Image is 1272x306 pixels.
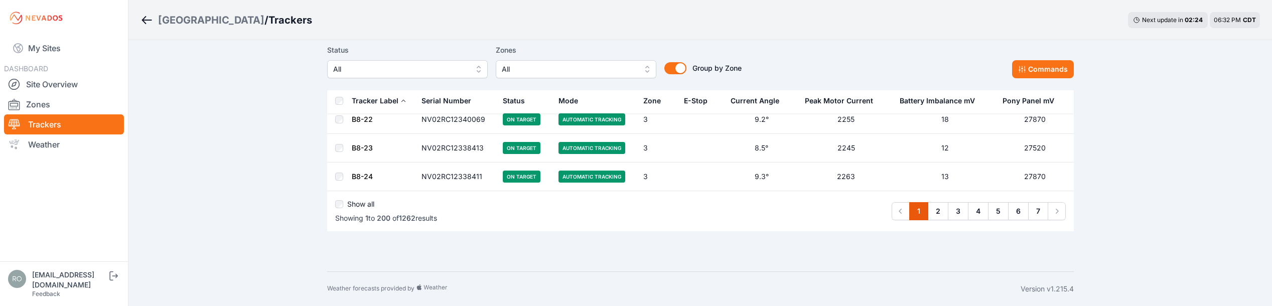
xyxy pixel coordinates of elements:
a: 6 [1008,202,1029,220]
td: 27870 [997,163,1074,191]
td: 8.5° [725,134,798,163]
span: On Target [503,142,540,154]
td: 27870 [997,105,1074,134]
td: 2255 [799,105,894,134]
span: CDT [1243,16,1256,24]
a: B8-24 [352,172,373,181]
div: Peak Motor Current [805,96,873,106]
button: Status [503,89,533,113]
button: E-Stop [684,89,716,113]
a: 1 [909,202,928,220]
a: 5 [988,202,1009,220]
span: Automatic Tracking [558,171,625,183]
label: Zones [496,44,656,56]
a: Site Overview [4,74,124,94]
td: 27520 [997,134,1074,163]
button: All [496,60,656,78]
a: 7 [1028,202,1048,220]
a: Weather [4,134,124,155]
td: 2245 [799,134,894,163]
span: All [502,63,636,75]
div: Serial Number [421,96,471,106]
p: Showing to of results [335,213,437,223]
div: Zone [643,96,661,106]
div: Weather forecasts provided by [327,284,1021,294]
div: [EMAIL_ADDRESS][DOMAIN_NAME] [32,270,107,290]
div: Current Angle [731,96,779,106]
td: 3 [637,105,678,134]
span: 1262 [399,214,415,222]
label: Show all [347,199,374,209]
span: 06:32 PM [1214,16,1241,24]
td: 13 [894,163,996,191]
td: 3 [637,163,678,191]
nav: Breadcrumb [140,7,312,33]
button: Tracker Label [352,89,406,113]
button: Pony Panel mV [1003,89,1062,113]
td: 2263 [799,163,894,191]
td: 18 [894,105,996,134]
div: Status [503,96,525,106]
button: Commands [1012,60,1074,78]
a: My Sites [4,36,124,60]
td: 12 [894,134,996,163]
a: 4 [968,202,988,220]
button: Zone [643,89,669,113]
div: E-Stop [684,96,708,106]
span: On Target [503,171,540,183]
h3: Trackers [268,13,312,27]
td: 9.3° [725,163,798,191]
a: Zones [4,94,124,114]
a: 2 [928,202,948,220]
span: Automatic Tracking [558,113,625,125]
nav: Pagination [892,202,1066,220]
img: Nevados [8,10,64,26]
span: 200 [377,214,390,222]
span: Automatic Tracking [558,142,625,154]
button: All [327,60,488,78]
td: NV02RC12340069 [415,105,497,134]
button: Battery Imbalance mV [900,89,983,113]
div: 02 : 24 [1185,16,1203,24]
div: Mode [558,96,578,106]
a: B8-23 [352,143,373,152]
span: On Target [503,113,540,125]
span: / [264,13,268,27]
a: Trackers [4,114,124,134]
td: 9.2° [725,105,798,134]
div: Tracker Label [352,96,398,106]
a: [GEOGRAPHIC_DATA] [158,13,264,27]
td: NV02RC12338411 [415,163,497,191]
span: All [333,63,468,75]
a: Feedback [32,290,60,297]
label: Status [327,44,488,56]
button: Peak Motor Current [805,89,881,113]
a: 3 [948,202,968,220]
img: rono@prim.com [8,270,26,288]
button: Mode [558,89,586,113]
div: Pony Panel mV [1003,96,1054,106]
span: 1 [365,214,368,222]
td: 3 [637,134,678,163]
span: Group by Zone [692,64,742,72]
span: DASHBOARD [4,64,48,73]
div: Version v1.215.4 [1021,284,1074,294]
span: Next update in [1142,16,1183,24]
td: NV02RC12338413 [415,134,497,163]
button: Current Angle [731,89,787,113]
div: Battery Imbalance mV [900,96,975,106]
button: Serial Number [421,89,479,113]
a: B8-22 [352,115,373,123]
